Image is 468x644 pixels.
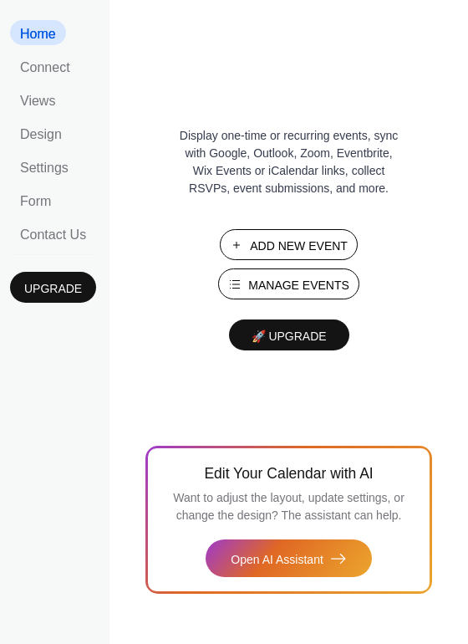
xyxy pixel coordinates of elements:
[10,272,96,303] button: Upgrade
[10,20,66,45] a: Home
[250,238,348,255] span: Add New Event
[176,127,402,197] span: Display one-time or recurring events, sync with Google, Outlook, Zoom, Eventbrite, Wix Events or ...
[206,539,372,577] button: Open AI Assistant
[10,120,72,146] a: Design
[20,161,69,176] span: Settings
[218,268,359,299] button: Manage Events
[20,227,86,243] span: Contact Us
[24,280,82,298] span: Upgrade
[10,187,61,212] a: Form
[10,54,80,79] a: Connect
[229,319,349,350] button: 🚀 Upgrade
[10,87,65,112] a: Views
[10,154,79,179] a: Settings
[20,60,70,75] span: Connect
[248,277,349,294] span: Manage Events
[20,27,56,42] span: Home
[220,229,358,260] button: Add New Event
[204,462,373,485] span: Edit Your Calendar with AI
[20,194,51,209] span: Form
[20,127,62,142] span: Design
[173,491,404,522] span: Want to adjust the layout, update settings, or change the design? The assistant can help.
[231,551,323,569] span: Open AI Assistant
[20,94,55,109] span: Views
[10,221,96,246] a: Contact Us
[239,330,339,343] span: 🚀 Upgrade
